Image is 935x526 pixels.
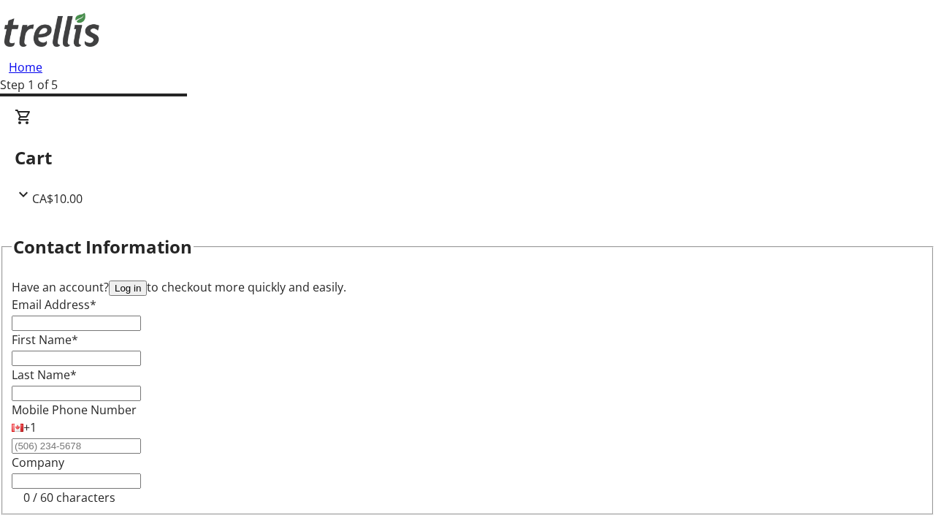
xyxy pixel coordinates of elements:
button: Log in [109,281,147,296]
label: First Name* [12,332,78,348]
tr-character-limit: 0 / 60 characters [23,489,115,506]
div: Have an account? to checkout more quickly and easily. [12,278,923,296]
label: Email Address* [12,297,96,313]
label: Mobile Phone Number [12,402,137,418]
label: Last Name* [12,367,77,383]
input: (506) 234-5678 [12,438,141,454]
span: CA$10.00 [32,191,83,207]
h2: Contact Information [13,234,192,260]
label: Company [12,454,64,470]
h2: Cart [15,145,920,171]
div: CartCA$10.00 [15,108,920,207]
